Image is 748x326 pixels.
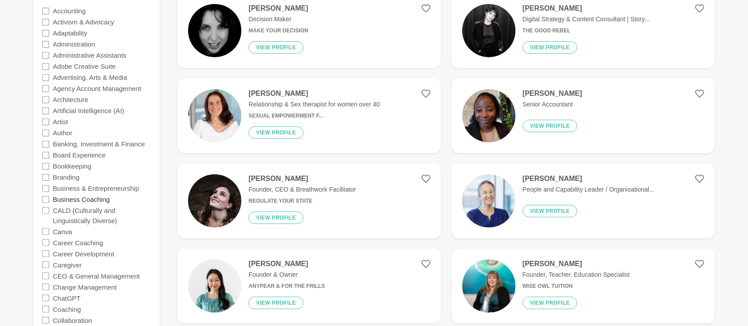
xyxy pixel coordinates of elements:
h6: Wise Owl Tuition [523,283,630,290]
label: Coaching [53,303,81,314]
a: [PERSON_NAME]Founder, Teacher, Education SpecialistWise Owl TuitionView profile [452,249,715,323]
h4: [PERSON_NAME] [248,4,308,13]
button: View profile [523,205,578,217]
img: 6c7e47c16492af589fd1d5b58525654ea3920635-256x256.jpg [462,174,516,228]
label: Collaboration [53,314,92,326]
button: View profile [248,297,303,309]
label: Bookkeeping [53,161,91,172]
p: Decision Maker [248,15,308,24]
img: cd6701a6e23a289710e5cd97f2d30aa7cefffd58-2965x2965.jpg [188,259,241,313]
h4: [PERSON_NAME] [523,259,630,268]
label: Canva [53,226,72,237]
p: Founder, Teacher, Education Specialist [523,270,630,279]
img: 54410d91cae438123b608ef54d3da42d18b8f0e6-2316x3088.jpg [462,89,516,142]
label: Adaptability [53,27,87,39]
p: Relationship & Sex therapist for women over 40 [248,100,380,109]
h4: [PERSON_NAME] [523,174,654,183]
h4: [PERSON_NAME] [248,259,325,268]
img: 8185ea49deb297eade9a2e5250249276829a47cd-920x897.jpg [188,174,241,228]
a: [PERSON_NAME]Relationship & Sex therapist for women over 40Sexual Empowerment f...View profile [177,79,441,153]
label: CALD (Culturally and Linguistically Diverse) [53,205,151,226]
h6: The Good Rebel [523,27,650,34]
label: Administration [53,39,95,50]
img: 1044fa7e6122d2a8171cf257dcb819e56f039831-1170x656.jpg [462,4,516,57]
h4: [PERSON_NAME] [248,89,380,98]
button: View profile [248,41,303,54]
label: Agency Account Management [53,83,141,94]
img: 443bca476f7facefe296c2c6ab68eb81e300ea47-400x400.jpg [188,4,241,57]
button: View profile [523,120,578,132]
label: Author [53,127,72,138]
a: [PERSON_NAME]Founder, CEO & Breathwork FacilitatorRegulate Your StateView profile [177,164,441,238]
a: [PERSON_NAME]People and Capability Leader / Organisational...View profile [452,164,715,238]
h6: Sexual Empowerment f... [248,113,380,119]
label: Activism & Advocacy [53,16,114,27]
label: Caregiver [53,259,82,270]
h6: Anypear & For The Frills [248,283,325,290]
label: Career Development [53,248,114,259]
label: Artist [53,116,68,127]
p: Senior Accountant [523,100,582,109]
label: Accounting [53,5,86,16]
a: [PERSON_NAME]Founder & OwnerAnypear & For The FrillsView profile [177,249,441,323]
label: ChatGPT [53,292,81,303]
label: Banking, Investment & Finance [53,138,145,149]
h6: Make Your Decision [248,27,308,34]
label: Business & Entrepreneurship [53,183,139,194]
img: d6e4e6fb47c6b0833f5b2b80120bcf2f287bc3aa-2570x2447.jpg [188,89,241,142]
h4: [PERSON_NAME] [523,89,582,98]
label: Adobe Creative Suite [53,61,116,72]
p: People and Capability Leader / Organisational... [523,185,654,194]
img: a530bc8d2a2e0627e4f81662508317a5eb6ed64f-4000x6000.jpg [462,259,516,313]
label: Business Coaching [53,194,110,205]
h6: Regulate Your State [248,198,356,204]
label: Artificial Intelligence (AI) [53,105,124,116]
label: Administrative Assistants [53,50,126,61]
button: View profile [248,212,303,224]
button: View profile [248,126,303,139]
label: CEO & General Management [53,270,140,281]
button: View profile [523,41,578,54]
p: Digital Strategy & Content Consultant | Story... [523,15,650,24]
label: Career Coaching [53,237,103,248]
p: Founder & Owner [248,270,325,279]
label: Architecture [53,94,88,105]
label: Change Management [53,281,117,292]
h4: [PERSON_NAME] [523,4,650,13]
label: Advertising, Arts & Media [53,72,127,83]
h4: [PERSON_NAME] [248,174,356,183]
label: Board Experience [53,149,106,161]
p: Founder, CEO & Breathwork Facilitator [248,185,356,194]
a: [PERSON_NAME]Senior AccountantView profile [452,79,715,153]
label: Branding [53,172,79,183]
button: View profile [523,297,578,309]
